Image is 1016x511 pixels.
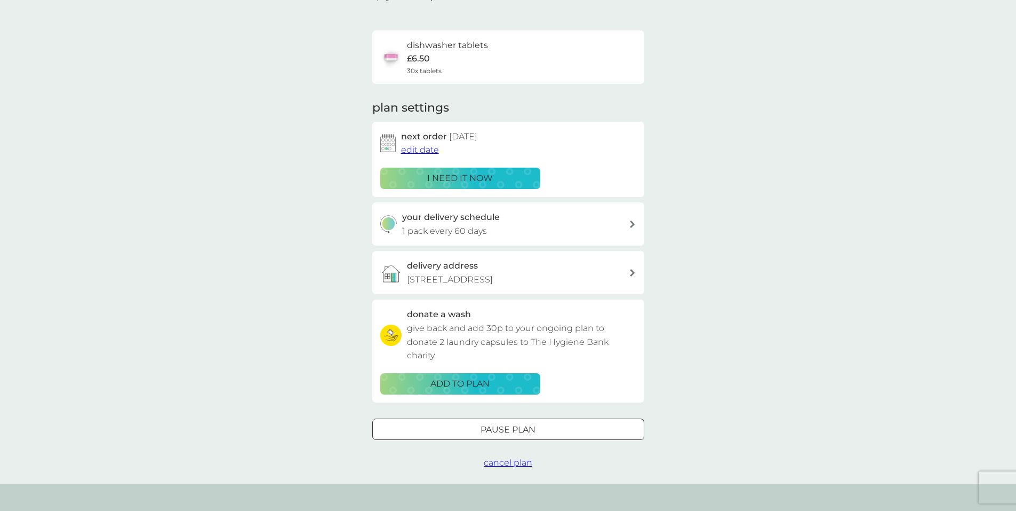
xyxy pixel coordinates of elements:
p: give back and add 30p to your ongoing plan to donate 2 laundry capsules to The Hygiene Bank charity. [407,321,636,363]
button: edit date [401,143,439,157]
button: i need it now [380,168,540,189]
h2: plan settings [372,100,449,116]
h3: delivery address [407,259,478,273]
h3: donate a wash [407,308,471,321]
button: cancel plan [484,456,532,470]
h2: next order [401,130,477,144]
button: ADD TO PLAN [380,373,540,395]
p: Pause plan [481,423,535,437]
button: your delivery schedule1 pack every 60 days [372,202,644,246]
p: £6.50 [407,52,430,66]
button: Pause plan [372,419,644,440]
p: [STREET_ADDRESS] [407,273,493,287]
span: 30x tablets [407,66,442,76]
span: cancel plan [484,458,532,468]
p: ADD TO PLAN [430,377,490,391]
span: edit date [401,145,439,155]
a: delivery address[STREET_ADDRESS] [372,251,644,294]
p: 1 pack every 60 days [402,224,487,238]
h3: your delivery schedule [402,210,500,224]
span: [DATE] [449,131,477,141]
img: dishwasher tablets [380,46,402,68]
p: i need it now [427,171,493,185]
h6: dishwasher tablets [407,38,488,52]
